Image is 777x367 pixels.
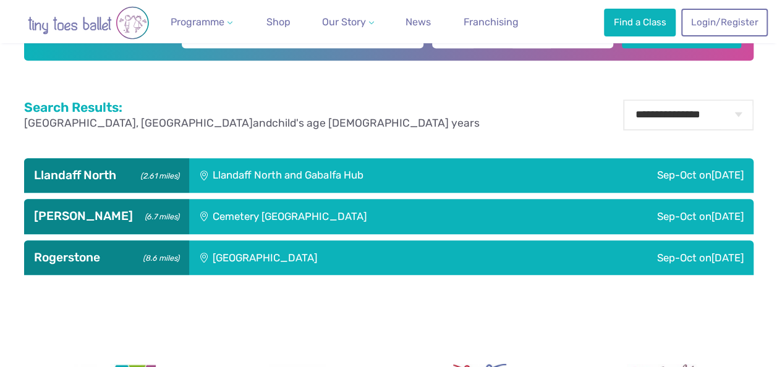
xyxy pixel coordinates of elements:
a: Find a Class [604,9,676,36]
span: Franchising [464,16,519,28]
span: Programme [171,16,224,28]
div: Sep-Oct on [546,158,753,193]
div: Sep-Oct on [508,240,754,275]
div: Cemetery [GEOGRAPHIC_DATA] [189,199,549,234]
a: News [401,10,436,35]
span: Our Story [322,16,366,28]
span: Shop [266,16,291,28]
a: Franchising [459,10,524,35]
div: [GEOGRAPHIC_DATA] [189,240,508,275]
small: (2.61 miles) [136,168,179,181]
span: [DATE] [711,251,744,264]
h3: Rogerstone [34,250,179,265]
span: child's age [DEMOGRAPHIC_DATA] years [272,117,480,129]
img: tiny toes ballet [14,6,163,40]
a: Shop [261,10,295,35]
a: Programme [166,10,237,35]
span: [DATE] [711,210,744,222]
a: Our Story [317,10,379,35]
h3: Llandaff North [34,168,179,183]
p: and [24,116,480,131]
span: News [405,16,431,28]
h2: Find a Class [36,14,173,44]
div: Sep-Oct on [549,199,754,234]
span: [DATE] [711,169,744,181]
small: (6.7 miles) [140,209,179,222]
span: [GEOGRAPHIC_DATA], [GEOGRAPHIC_DATA] [24,117,253,129]
h2: Search Results: [24,99,480,116]
small: (8.6 miles) [138,250,179,263]
a: Login/Register [681,9,768,36]
div: Llandaff North and Gabalfa Hub [189,158,547,193]
h3: [PERSON_NAME] [34,209,179,224]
